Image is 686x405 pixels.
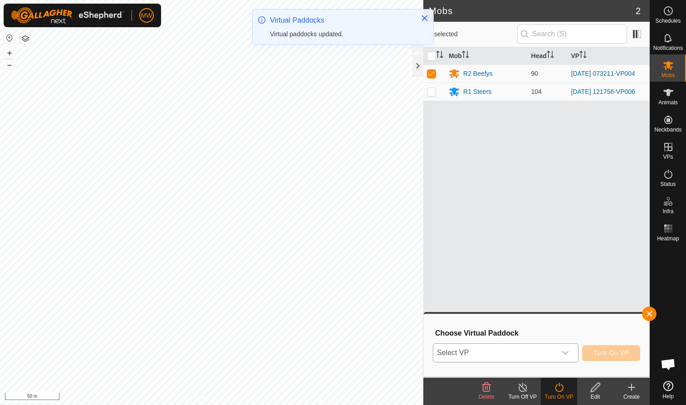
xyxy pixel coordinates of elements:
th: VP [568,47,650,65]
a: [DATE] 121756-VP006 [571,88,635,95]
span: Select VP [433,344,556,362]
button: – [4,59,15,70]
div: Create [613,393,650,401]
div: R2 Beefys [463,69,493,78]
a: Contact Us [220,393,247,401]
span: Animals [658,100,678,105]
span: Neckbands [654,127,681,132]
span: Status [660,181,676,187]
span: Notifications [653,45,683,51]
th: Head [528,47,568,65]
div: R1 Steers [463,87,491,97]
p-sorticon: Activate to sort [436,52,443,59]
h2: Mobs [429,5,636,16]
a: Privacy Policy [176,393,210,401]
input: Search (S) [517,24,627,44]
div: Virtual Paddocks [270,15,412,26]
div: Turn Off VP [505,393,541,401]
span: MW [141,11,152,20]
div: Edit [577,393,613,401]
span: 104 [531,88,542,95]
span: 2 [636,4,641,18]
a: [DATE] 073211-VP004 [571,70,635,77]
span: 90 [531,70,539,77]
button: Map Layers [20,33,31,44]
span: VPs [663,154,673,160]
p-sorticon: Activate to sort [579,52,587,59]
span: Delete [479,394,495,400]
p-sorticon: Activate to sort [547,52,554,59]
div: Virtual paddocks updated. [270,29,412,39]
button: Close [418,12,431,24]
span: Help [662,394,674,399]
div: dropdown trigger [556,344,574,362]
a: Open chat [655,351,682,378]
span: 1 selected [429,29,517,39]
a: Help [650,377,686,403]
button: Turn On VP [582,345,640,361]
span: Mobs [661,73,675,78]
span: Turn On VP [593,349,629,356]
span: Schedules [655,18,681,24]
span: Infra [662,209,673,214]
span: Heatmap [657,236,679,241]
th: Mob [445,47,527,65]
div: Turn On VP [541,393,577,401]
h3: Choose Virtual Paddock [435,329,640,337]
p-sorticon: Activate to sort [462,52,469,59]
img: Gallagher Logo [11,7,124,24]
button: + [4,48,15,59]
button: Reset Map [4,33,15,44]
